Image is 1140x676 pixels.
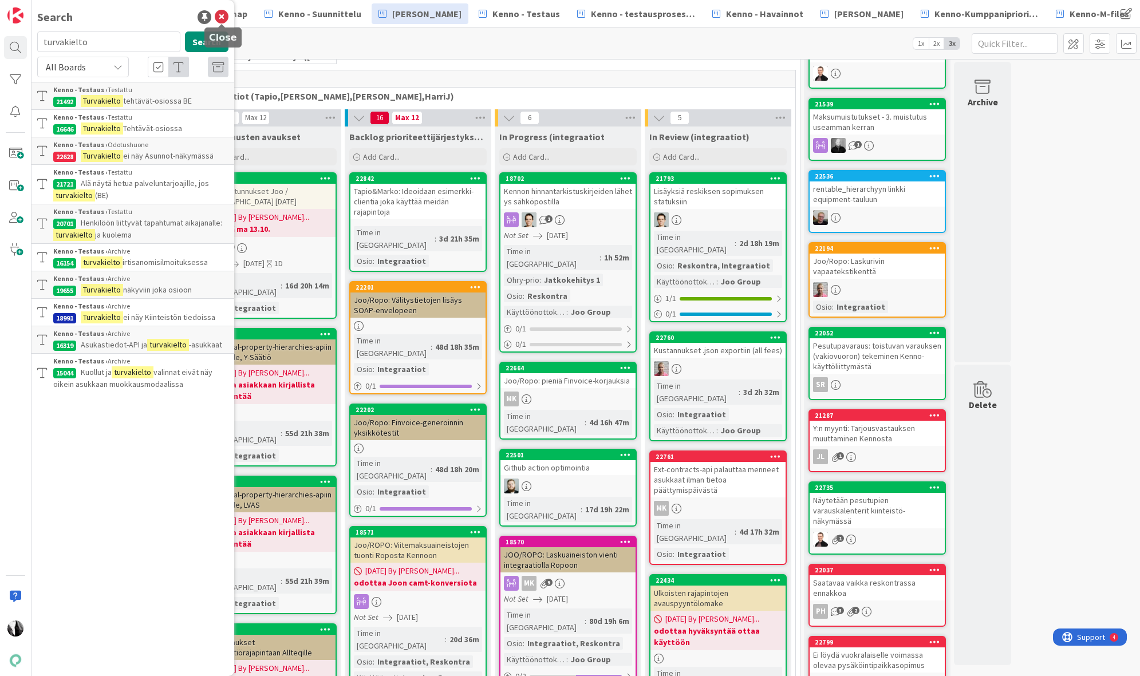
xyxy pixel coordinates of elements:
[656,453,786,461] div: 22761
[350,405,486,440] div: 22202Joo/Ropo: Finvoice-generoinnin yksikkötestit
[200,329,336,365] div: 22125Avaus real-property-hierarchies-apiin One4All:lle, Y-Säätiö
[500,173,636,184] div: 18702
[372,3,468,24] a: [PERSON_NAME]
[350,282,486,292] div: 22201
[808,481,946,555] a: 22735Näytetään pesutupien varauskalenterit kiinteistö-näkymässäVP
[813,66,828,81] img: VP
[654,501,669,516] div: MK
[504,230,528,240] i: Not Set
[810,99,945,109] div: 21539
[810,138,945,153] div: MV
[504,245,599,270] div: Time in [GEOGRAPHIC_DATA]
[123,284,192,295] span: näkyviin joka osioon
[53,301,228,311] div: Archive
[363,152,400,162] span: Add Card...
[570,3,702,24] a: Kenno - testausprosessi/Featureflagit
[650,452,786,497] div: 22761Ext-contracts-api palauttaa menneet asukkaat ilman tietoa päättymispäivästä
[736,237,782,250] div: 2d 18h 19m
[650,462,786,497] div: Ext-contracts-api palauttaa menneet asukkaat ilman tietoa päättymispäivästä
[504,274,539,286] div: Ohry-prio
[204,223,332,235] b: Tehtävä ma 13.10.
[224,302,279,314] div: Integraatiot
[53,258,76,268] div: 16154
[123,257,208,267] span: irtisanomisilmoituksessa
[349,172,487,272] a: 22842Tapio&Marko: Ideoidaan esimerkki-clientia joka käyttää meidän rajapintojaTime in [GEOGRAPHIC...
[350,184,486,219] div: Tapio&Marko: Ideoidaan esimerkki-clientia joka käyttää meidän rajapintoja
[53,85,108,94] b: Kenno - Testaus ›
[810,410,945,446] div: 21287Y:n myynti: Tarjousvastauksen muuttaminen Kennosta
[123,151,214,161] span: ei näy Asunnot-näkymässä
[500,173,636,209] div: 18702Kennon hinnantarkistuskirjeiden lähetys sähköpostilla
[53,152,76,162] div: 22628
[206,330,336,338] div: 22125
[200,339,336,365] div: Avaus real-property-hierarchies-apiin One4All:lle, Y-Säätiö
[500,450,636,475] div: 22501Github action optimointia
[53,274,108,283] b: Kenno - Testaus ›
[810,377,945,392] div: SR
[810,181,945,207] div: rentable_hierarchyyn linkki equipment-tauluun
[815,484,945,492] div: 22735
[810,66,945,81] div: VP
[215,211,309,223] span: [DATE] By [PERSON_NAME]...
[810,99,945,135] div: 21539Maksumuistutukset - 3. muistutus useamman kerran
[934,7,1039,21] span: Kenno-Kumppanipriorisointi
[349,281,487,394] a: 22201Joo/Ropo: Välitystietojen lisäys SOAP-envelopeenTime in [GEOGRAPHIC_DATA]:48d 18h 35mOsio:In...
[185,31,228,52] button: Search
[716,275,718,288] span: :
[492,7,560,21] span: Kenno - Testaus
[506,364,636,372] div: 22664
[834,301,888,313] div: Integraatiot
[204,527,332,550] b: odottaa asiakkaan kirjallista hyväksyntää
[53,302,108,310] b: Kenno - Testaus ›
[834,7,904,21] span: [PERSON_NAME]
[189,339,222,350] span: -asukkaat
[705,3,810,24] a: Kenno - Havainnot
[53,341,76,351] div: 16319
[500,460,636,475] div: Github action optimointia
[545,215,553,223] span: 1
[392,7,461,21] span: [PERSON_NAME]
[350,173,486,219] div: 22842Tapio&Marko: Ideoidaan esimerkki-clientia joka käyttää meidän rajapintoja
[735,237,736,250] span: :
[432,341,482,353] div: 48d 18h 35m
[813,377,828,392] div: SR
[373,485,374,498] span: :
[373,255,374,267] span: :
[815,172,945,180] div: 22536
[53,179,76,189] div: 21721
[515,323,526,335] span: 0 / 1
[282,427,332,440] div: 55d 21h 38m
[808,327,946,400] a: 22052Pesutupavaraus: toistuvan varauksen (vakiovuoron) tekeminen Kenno-käyttöliittymästäSR
[601,251,632,264] div: 1h 52m
[815,329,945,337] div: 22052
[568,306,614,318] div: Joo Group
[243,258,265,270] span: [DATE]
[206,478,336,486] div: 22124
[808,242,946,318] a: 22194Joo/Ropo: Laskurivin vapaatekstikenttäHJOsio:Integraatiot
[350,415,486,440] div: Joo/Ropo: Finvoice-generoinnin yksikkötestit
[81,218,222,228] span: Henkilöön liittyvät tapahtumat aikajanalle:
[53,356,228,366] div: Archive
[53,313,76,323] div: 18991
[53,97,76,107] div: 21492
[541,274,603,286] div: Jatkokehitys 1
[53,247,108,255] b: Kenno - Testaus ›
[274,258,283,270] div: 1D
[472,3,567,24] a: Kenno - Testaus
[810,210,945,225] div: JH
[813,210,828,225] img: JH
[735,525,736,538] span: :
[53,112,228,122] div: Testattu
[354,457,431,482] div: Time in [GEOGRAPHIC_DATA]
[81,284,123,296] mark: Turvakielto
[354,363,373,375] div: Osio
[674,408,729,421] div: Integraatiot
[46,61,86,73] span: All Boards
[53,168,108,176] b: Kenno - Testaus ›
[31,204,234,244] a: Kenno - Testaus ›Testattu20701Henkilöön liittyvät tapahtumat aikajanalle:turvakieltoja kuolema
[31,271,234,299] a: Kenno - Testaus ›Archive19655Turvakieltonäkyviin joka osioon
[60,5,62,14] div: 4
[123,312,215,322] span: ei näy Kiinteistön tiedoissa
[815,412,945,420] div: 21287
[281,279,282,292] span: :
